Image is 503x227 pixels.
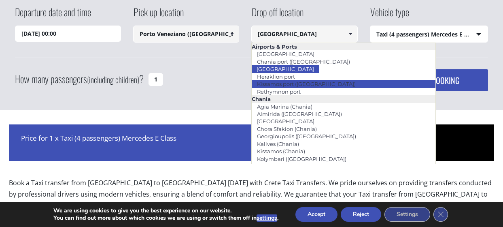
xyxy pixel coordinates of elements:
label: Drop off location [251,5,303,26]
p: We are using cookies to give you the best experience on our website. [53,207,278,214]
label: Pick up location [133,5,184,26]
a: Kissamos (Chania) [252,146,310,157]
p: You can find out more about which cookies we are using or switch them off in . [53,214,278,222]
label: Vehicle type [370,5,409,26]
button: Reject [341,207,381,222]
button: Accept [295,207,337,222]
li: Airports & Ports [252,43,435,50]
a: Kalives (Chania) [252,138,304,150]
a: [GEOGRAPHIC_DATA] [251,63,319,75]
input: Select drop-off location [251,26,357,43]
a: Georgioupolis ([GEOGRAPHIC_DATA]) [252,131,361,142]
input: Select pickup location [133,26,239,43]
div: Price for 1 x Taxi (4 passengers) Mercedes E Class [9,124,251,161]
button: Close GDPR Cookie Banner [433,207,448,222]
a: [GEOGRAPHIC_DATA] [252,116,320,127]
small: (including children) [87,73,139,86]
a: Chania port ([GEOGRAPHIC_DATA]) [252,56,355,67]
button: settings [257,214,277,222]
a: Rethymnon port [252,86,306,97]
a: Almirida ([GEOGRAPHIC_DATA]) [252,108,347,120]
a: Chora Sfakion (Chania) [252,123,322,135]
span: Taxi (4 passengers) Mercedes E Class [370,26,488,43]
p: Book a Taxi transfer from [GEOGRAPHIC_DATA] to [GEOGRAPHIC_DATA] [DATE] with Crete Taxi Transfers... [9,177,494,218]
label: How many passengers ? [15,69,144,89]
a: Show All Items [344,26,357,43]
li: Chania [252,95,435,103]
a: [GEOGRAPHIC_DATA] [252,48,320,60]
a: Kissamos port ([GEOGRAPHIC_DATA]) [252,78,361,90]
a: Kolymbari ([GEOGRAPHIC_DATA]) [252,153,352,165]
a: Heraklion port [252,71,300,82]
a: Agia Marina (Chania) [252,101,318,112]
a: Show All Items [225,26,239,43]
label: Departure date and time [15,5,91,26]
button: Settings [384,207,430,222]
